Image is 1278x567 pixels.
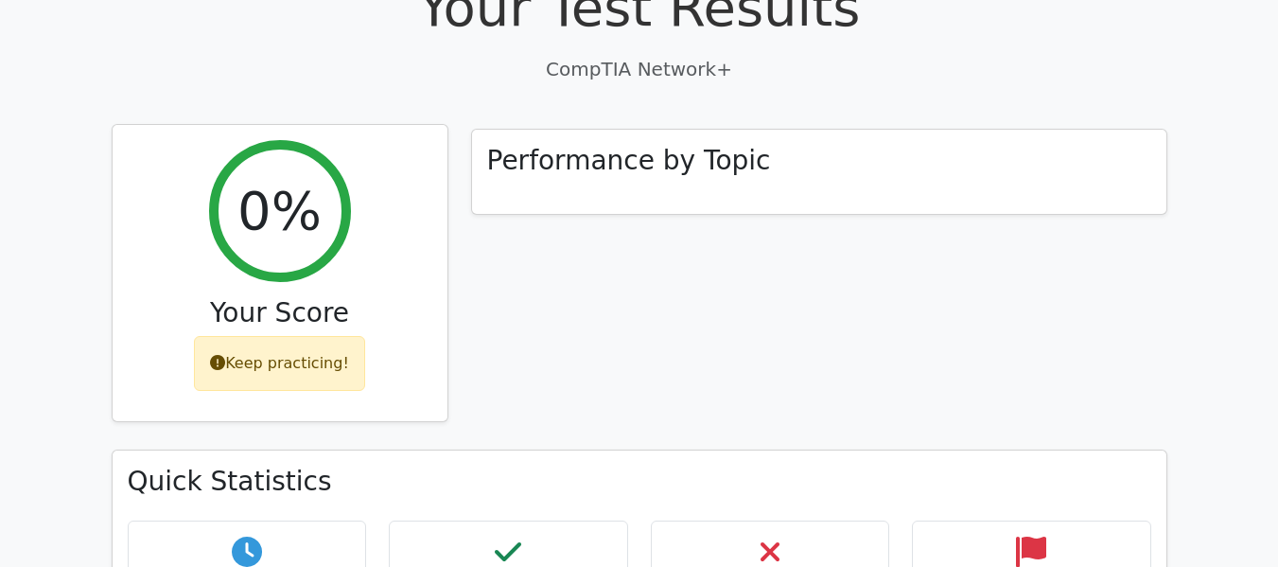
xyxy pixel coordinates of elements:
[112,55,1167,83] p: CompTIA Network+
[487,145,771,177] h3: Performance by Topic
[194,336,365,391] div: Keep practicing!
[128,297,432,329] h3: Your Score
[128,466,1151,498] h3: Quick Statistics
[237,179,322,242] h2: 0%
